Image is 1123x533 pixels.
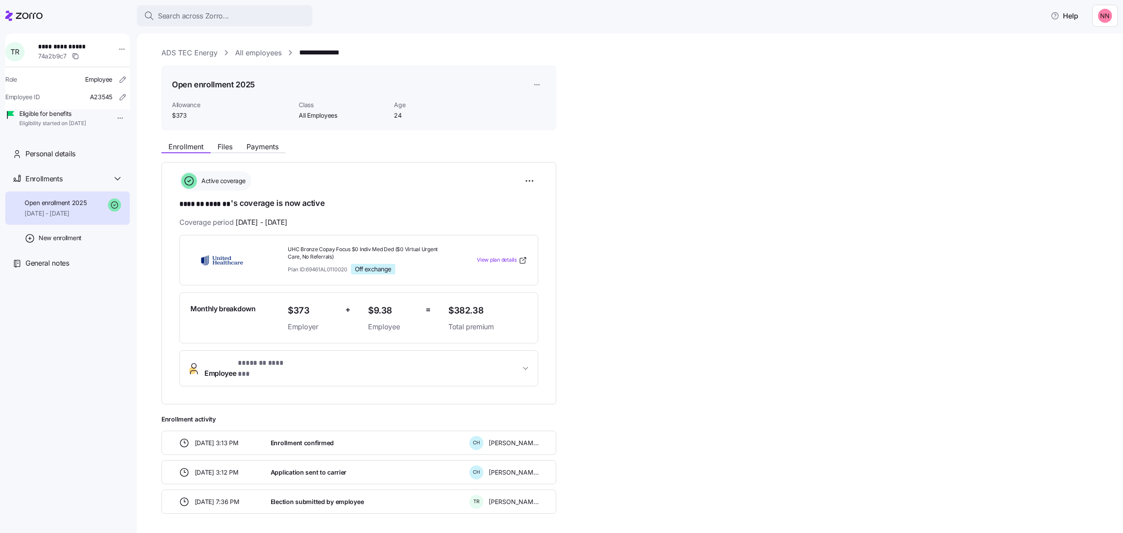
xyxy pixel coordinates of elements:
img: UnitedHealthcare [190,250,254,270]
span: [PERSON_NAME] [489,468,539,477]
span: Employee [85,75,112,84]
span: Employee ID [5,93,40,101]
span: Total premium [448,321,527,332]
span: Employer [288,321,338,332]
span: Coverage period [179,217,287,228]
span: $9.38 [368,303,418,318]
span: [PERSON_NAME] [489,497,539,506]
span: T R [473,499,479,504]
span: Employee [368,321,418,332]
span: Monthly breakdown [190,303,256,314]
span: All Employees [299,111,387,120]
span: Plan ID: 69461AL0110020 [288,266,347,273]
span: Application sent to carrier [271,468,347,477]
span: A23545 [90,93,112,101]
span: Off exchange [355,265,391,273]
span: Enrollments [25,173,62,184]
span: C H [473,470,480,475]
span: 74a2b9c7 [38,52,67,61]
h1: 's coverage is now active [179,198,538,210]
span: [DATE] 3:12 PM [195,468,239,477]
span: Payments [247,143,279,150]
span: Allowance [172,101,292,109]
span: [PERSON_NAME] [489,439,539,447]
button: Search across Zorro... [137,5,312,26]
span: Search across Zorro... [158,11,229,22]
span: [DATE] - [DATE] [25,209,86,218]
span: Files [218,143,232,150]
span: Eligible for benefits [19,109,86,118]
span: $373 [288,303,338,318]
span: Eligibility started on [DATE] [19,120,86,127]
span: UHC Bronze Copay Focus $0 Indiv Med Ded ($0 Virtual Urgent Care, No Referrals) [288,246,441,261]
span: T R [11,48,19,55]
span: [DATE] 3:13 PM [195,439,239,447]
h1: Open enrollment 2025 [172,79,255,90]
span: General notes [25,258,69,269]
span: Enrollment activity [161,415,556,424]
span: 24 [394,111,482,120]
a: View plan details [477,256,527,265]
span: $382.38 [448,303,527,318]
span: Class [299,101,387,109]
a: All employees [235,47,282,58]
span: Enrollment [168,143,204,150]
span: Age [394,101,482,109]
span: Personal details [25,148,75,159]
span: View plan details [477,256,517,264]
span: New enrollment [39,234,82,242]
span: Active coverage [199,176,246,185]
span: Election submitted by employee [271,497,364,506]
span: Role [5,75,17,84]
span: = [426,303,431,316]
span: Enrollment confirmed [271,439,334,447]
img: 37cb906d10cb440dd1cb011682786431 [1098,9,1112,23]
span: Help [1051,11,1078,21]
span: $373 [172,111,292,120]
button: Help [1044,7,1085,25]
span: Employee [204,358,293,379]
span: C H [473,440,480,445]
span: [DATE] - [DATE] [236,217,287,228]
span: [DATE] 7:36 PM [195,497,240,506]
a: ADS TEC Energy [161,47,218,58]
span: + [345,303,350,316]
span: Open enrollment 2025 [25,198,86,207]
